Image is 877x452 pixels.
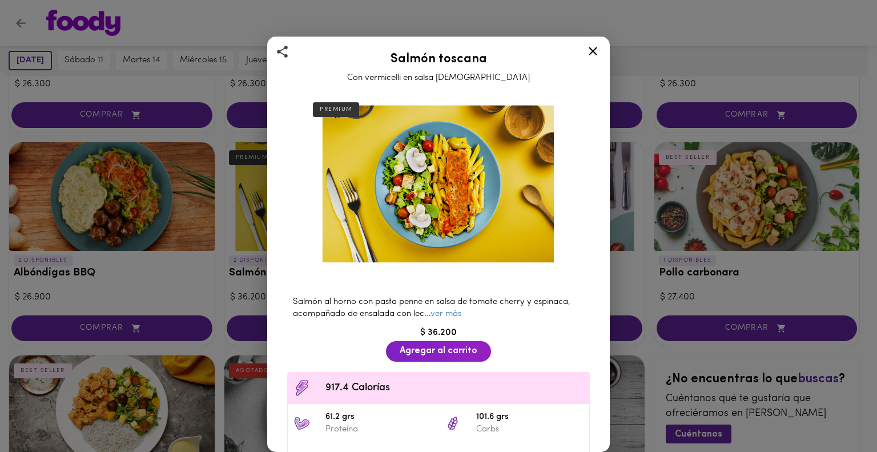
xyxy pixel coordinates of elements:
[386,341,491,361] button: Agregar al carrito
[325,381,584,396] span: 917.4 Calorías
[308,93,569,277] img: Salmón toscana
[281,326,596,339] div: $ 36.200
[325,423,433,435] p: Proteína
[293,379,311,397] img: Contenido calórico
[400,346,477,357] span: Agregar al carrito
[347,74,530,82] span: Con vermicelli en salsa [DEMOGRAPHIC_DATA]
[293,298,570,318] span: Salmón al horno con pasta penne en salsa de tomate cherry y espinaca, acompañado de ensalada con ...
[476,411,584,424] span: 101.6 grs
[325,411,433,424] span: 61.2 grs
[293,415,311,432] img: 61.2 grs Proteína
[431,310,461,318] a: ver más
[281,53,596,66] h2: Salmón toscana
[476,423,584,435] p: Carbs
[444,415,461,432] img: 101.6 grs Carbs
[313,102,359,117] div: PREMIUM
[811,386,866,441] iframe: Messagebird Livechat Widget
